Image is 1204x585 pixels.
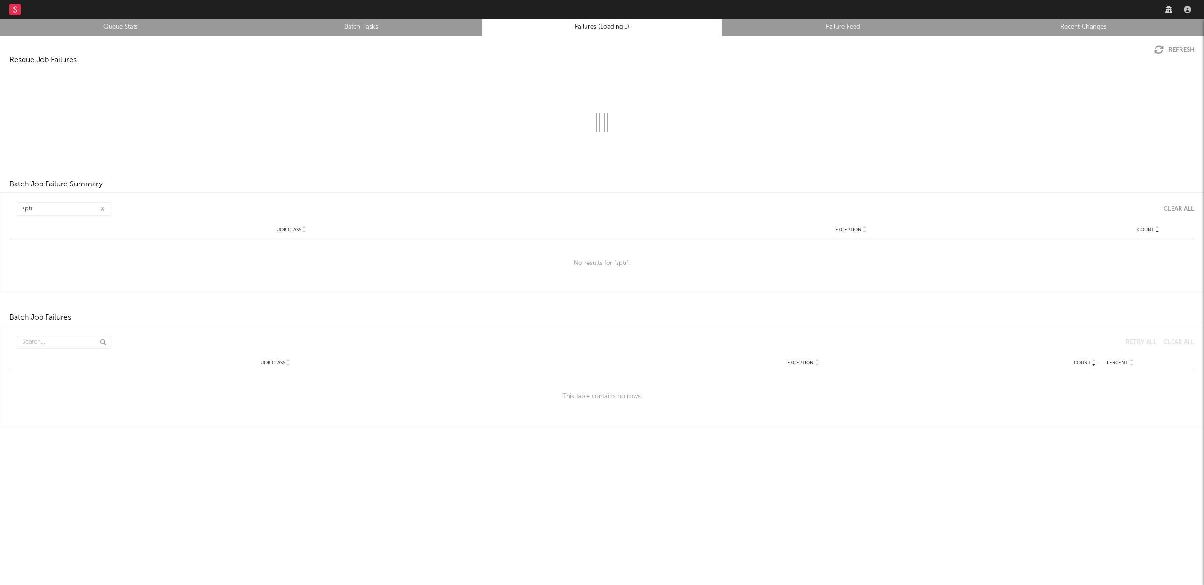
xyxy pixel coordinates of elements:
div: Retry All [1125,339,1156,345]
button: Refresh [1154,45,1195,55]
a: Batch Tasks [246,22,476,33]
div: Clear All [1164,339,1194,345]
div: This table contains no rows. [10,372,1194,421]
a: Recent Changes [968,22,1199,33]
div: Clear All [1164,206,1194,212]
div: Batch Job Failure Summary [9,179,103,190]
a: Failures (Loading...) [487,22,717,33]
a: Queue Stats [5,22,236,33]
div: Resque Job Failures [9,55,77,66]
button: Clear All [1156,206,1194,212]
div: No results for " sptr ". [10,239,1194,288]
span: Count [1074,360,1091,366]
input: Search... [17,202,111,216]
input: Search... [17,336,111,349]
span: Count [1137,227,1154,232]
button: Retry All [1118,339,1156,345]
span: Exception [835,227,862,232]
span: Job Class [261,360,285,366]
div: Batch Job Failures [9,312,71,323]
span: Exception [787,360,814,366]
button: Clear All [1156,339,1194,345]
span: Job Class [277,227,301,232]
span: Percent [1107,360,1128,366]
a: Failure Feed [728,22,958,33]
